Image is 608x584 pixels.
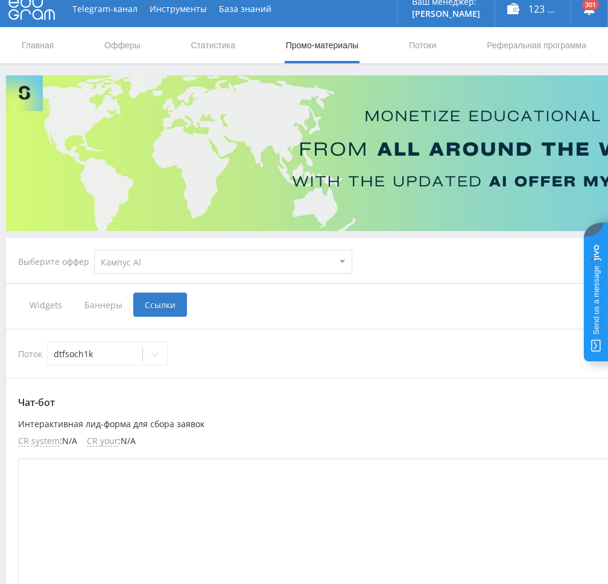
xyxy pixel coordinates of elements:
[21,27,55,63] a: Главная
[87,436,118,446] span: CR your
[18,436,60,446] span: CR system
[486,27,587,63] a: Реферальная программа
[18,436,77,446] li: : N/A
[18,293,73,317] span: Widgets
[408,27,438,63] a: Потоки
[87,436,136,446] li: : N/A
[189,27,236,63] a: Статистика
[133,293,187,317] span: Ссылки
[285,27,359,63] a: Промо-материалы
[73,293,133,317] span: Баннеры
[103,27,142,63] a: Офферы
[18,257,94,267] div: Выберите оффер
[412,9,480,19] p: [PERSON_NAME]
